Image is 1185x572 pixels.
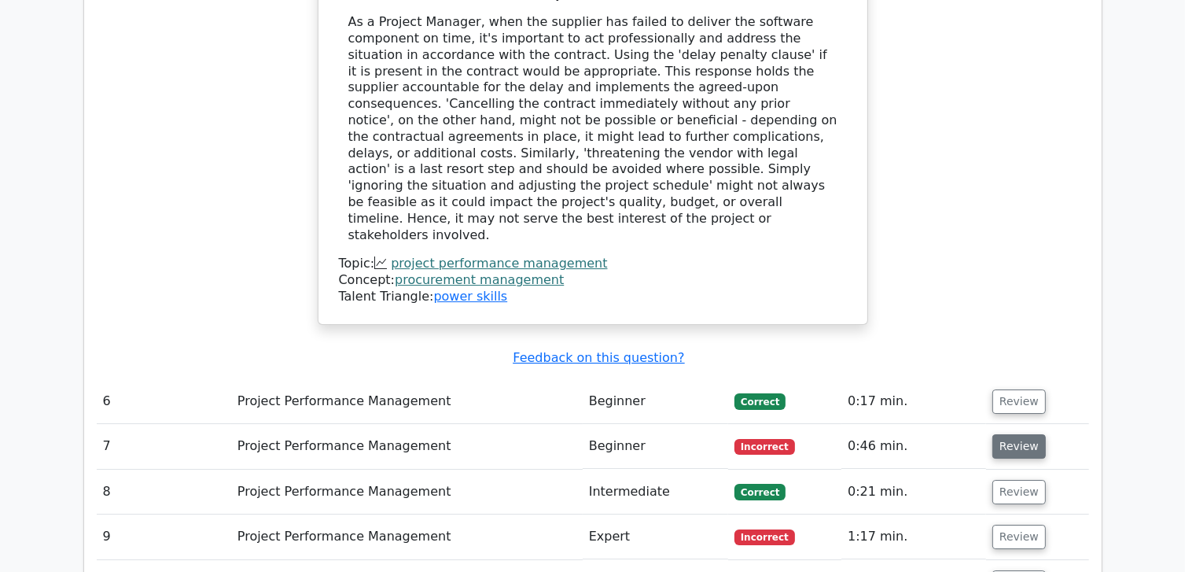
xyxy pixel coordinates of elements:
[992,434,1046,459] button: Review
[348,14,837,243] div: As a Project Manager, when the supplier has failed to deliver the software component on time, it'...
[841,470,986,515] td: 0:21 min.
[734,484,786,500] span: Correct
[992,525,1046,549] button: Review
[97,424,231,469] td: 7
[841,424,986,469] td: 0:46 min.
[583,470,728,515] td: Intermediate
[339,256,847,304] div: Talent Triangle:
[433,289,507,304] a: power skills
[231,424,583,469] td: Project Performance Management
[513,350,684,365] a: Feedback on this question?
[97,470,231,515] td: 8
[231,470,583,515] td: Project Performance Management
[583,515,728,559] td: Expert
[231,379,583,424] td: Project Performance Management
[734,393,786,409] span: Correct
[583,379,728,424] td: Beginner
[231,515,583,559] td: Project Performance Management
[339,256,847,272] div: Topic:
[97,379,231,424] td: 6
[992,389,1046,414] button: Review
[734,439,795,455] span: Incorrect
[734,530,795,545] span: Incorrect
[391,256,607,271] a: project performance management
[339,272,847,289] div: Concept:
[992,480,1046,504] button: Review
[841,379,986,424] td: 0:17 min.
[395,272,564,287] a: procurement management
[583,424,728,469] td: Beginner
[841,515,986,559] td: 1:17 min.
[97,515,231,559] td: 9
